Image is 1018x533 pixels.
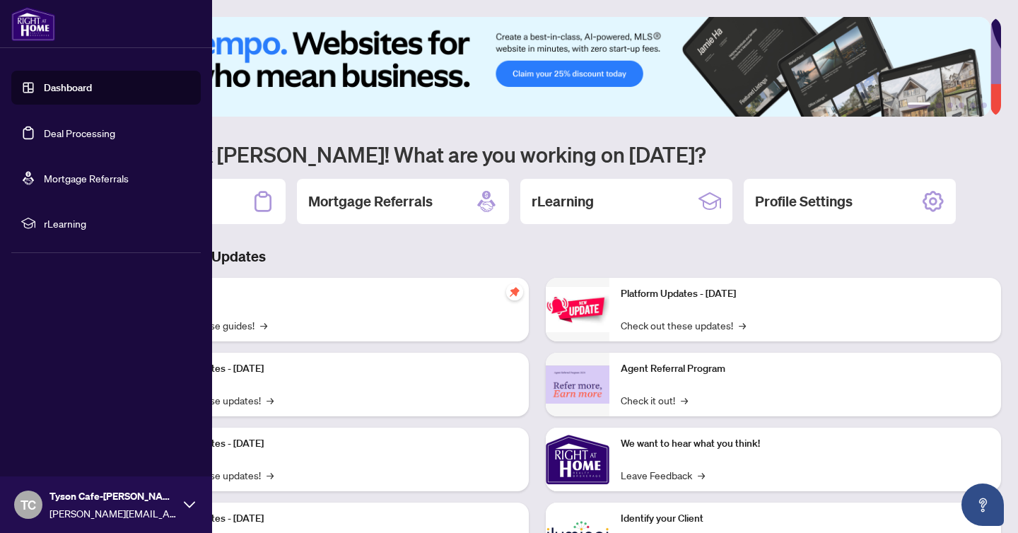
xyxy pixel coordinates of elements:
button: 3 [947,102,953,108]
span: Tyson Cafe-[PERSON_NAME] [49,488,177,504]
span: → [267,467,274,483]
h2: rLearning [532,192,594,211]
a: Mortgage Referrals [44,172,129,184]
button: 6 [981,102,987,108]
p: Self-Help [148,286,517,302]
a: Leave Feedback→ [621,467,705,483]
span: [PERSON_NAME][EMAIL_ADDRESS][DOMAIN_NAME] [49,505,177,521]
h2: Mortgage Referrals [308,192,433,211]
button: 4 [959,102,964,108]
img: We want to hear what you think! [546,428,609,491]
h1: Welcome back [PERSON_NAME]! What are you working on [DATE]? [74,141,1001,168]
img: Platform Updates - June 23, 2025 [546,287,609,332]
button: 5 [970,102,976,108]
img: logo [11,7,55,41]
button: Open asap [961,484,1004,526]
p: Agent Referral Program [621,361,990,377]
p: Identify your Client [621,511,990,527]
h2: Profile Settings [755,192,853,211]
span: → [260,317,267,333]
span: → [739,317,746,333]
img: Agent Referral Program [546,365,609,404]
a: Dashboard [44,81,92,94]
button: 1 [908,102,930,108]
a: Check out these updates!→ [621,317,746,333]
span: pushpin [506,283,523,300]
img: Slide 0 [74,17,990,117]
p: Platform Updates - [DATE] [621,286,990,302]
p: Platform Updates - [DATE] [148,511,517,527]
p: Platform Updates - [DATE] [148,361,517,377]
a: Deal Processing [44,127,115,139]
p: We want to hear what you think! [621,436,990,452]
h3: Brokerage & Industry Updates [74,247,1001,266]
p: Platform Updates - [DATE] [148,436,517,452]
span: TC [21,495,36,515]
span: → [267,392,274,408]
span: → [698,467,705,483]
button: 2 [936,102,942,108]
span: → [681,392,688,408]
span: rLearning [44,216,191,231]
a: Check it out!→ [621,392,688,408]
